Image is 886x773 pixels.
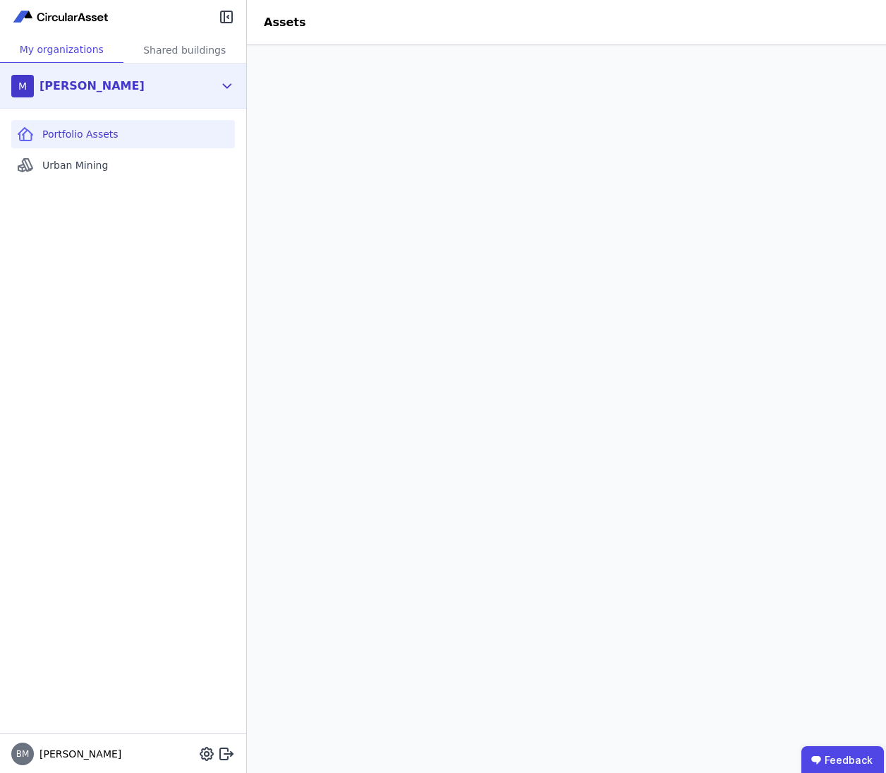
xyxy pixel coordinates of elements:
span: Portfolio Assets [42,127,119,141]
div: M [11,75,34,97]
img: Concular [11,8,111,25]
span: [PERSON_NAME] [34,747,121,761]
div: [PERSON_NAME] [40,78,145,95]
div: Assets [247,14,322,31]
span: Urban Mining [42,158,108,172]
div: Shared buildings [123,37,247,63]
span: BM [16,750,30,758]
iframe: retool [247,45,886,773]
